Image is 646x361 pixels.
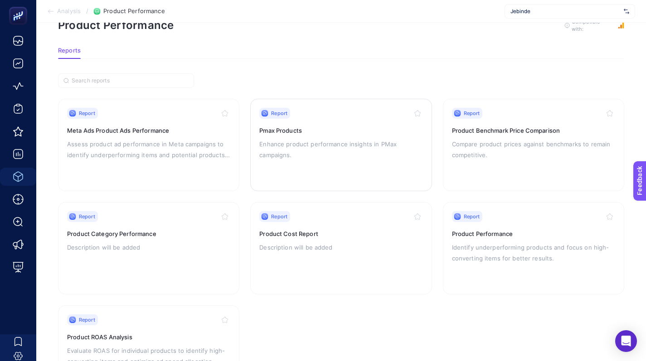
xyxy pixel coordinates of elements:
input: Search [72,77,189,84]
span: Product Performance [103,8,165,15]
span: Report [271,213,287,220]
button: Reports [58,47,81,59]
h3: Product Category Performance [67,229,230,238]
h1: Product Performance [58,19,174,32]
h3: Meta Ads Product Ads Performance [67,126,230,135]
h3: Product Performance [452,229,615,238]
a: ReportProduct Benchmark Price ComparisonCompare product prices against benchmarks to remain compe... [443,99,624,191]
p: Enhance product performance insights in PMax campaigns. [259,139,423,160]
h3: Product ROAS Analysis [67,332,230,342]
span: Report [464,110,480,117]
p: Description will be added [67,242,230,253]
span: Jebinde [510,8,620,15]
h3: Product Benchmark Price Comparison [452,126,615,135]
span: Report [271,110,287,117]
span: Report [79,213,95,220]
a: ReportProduct Cost ReportDescription will be added [250,202,432,294]
p: Compare product prices against benchmarks to remain competitive. [452,139,615,160]
span: Report [79,316,95,323]
a: ReportProduct PerformanceIdentify underperforming products and focus on high-converting items for... [443,202,624,294]
div: Open Intercom Messenger [615,330,637,352]
h3: Product Cost Report [259,229,423,238]
span: Reports [58,47,81,54]
p: Description will be added [259,242,423,253]
a: ReportMeta Ads Product Ads PerformanceAssess product ad performance in Meta campaigns to identify... [58,99,239,191]
span: / [86,7,88,14]
a: ReportPmax ProductsEnhance product performance insights in PMax campaigns. [250,99,432,191]
a: ReportProduct Category PerformanceDescription will be added [58,202,239,294]
h3: Pmax Products [259,126,423,135]
p: Assess product ad performance in Meta campaigns to identify underperforming items and potential p... [67,139,230,160]
span: Report [79,110,95,117]
span: Report [464,213,480,220]
p: Identify underperforming products and focus on high-converting items for better results. [452,242,615,264]
span: Analysis [57,8,81,15]
span: Feedback [5,3,34,10]
span: Compatible with: [572,18,612,33]
img: svg%3e [624,7,629,16]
